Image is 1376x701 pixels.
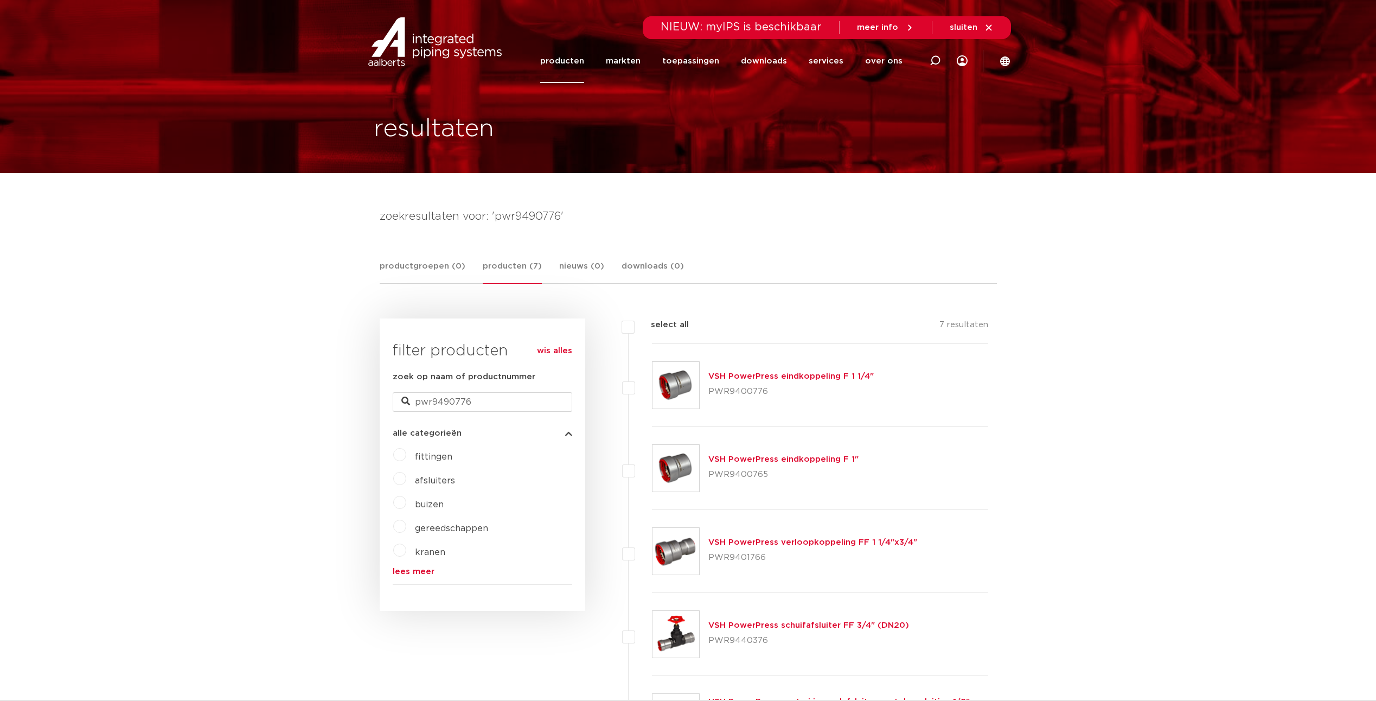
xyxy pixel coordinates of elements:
label: zoek op naam of productnummer [393,371,535,384]
a: VSH PowerPress eindkoppeling F 1 1/4" [708,372,874,380]
span: alle categorieën [393,429,462,437]
h4: zoekresultaten voor: 'pwr9490776' [380,208,997,225]
img: Thumbnail for VSH PowerPress eindkoppeling F 1" [652,445,699,492]
label: select all [635,318,689,332]
a: gereedschappen [415,524,488,533]
button: alle categorieën [393,429,572,437]
a: downloads (0) [622,260,684,283]
span: sluiten [950,23,977,31]
a: VSH PowerPress schuifafsluiter FF 3/4" (DN20) [708,621,909,629]
a: producten (7) [483,260,542,284]
h1: resultaten [374,112,494,146]
a: fittingen [415,453,452,461]
a: productgroepen (0) [380,260,465,283]
img: Thumbnail for VSH PowerPress eindkoppeling F 1 1/4" [652,362,699,409]
a: buizen [415,500,444,509]
input: zoeken [393,392,572,412]
a: services [809,39,843,83]
a: downloads [741,39,787,83]
a: nieuws (0) [559,260,604,283]
p: PWR9401766 [708,549,917,566]
p: 7 resultaten [939,318,988,335]
nav: Menu [540,39,903,83]
p: PWR9400776 [708,383,874,400]
a: meer info [857,23,914,33]
a: VSH PowerPress eindkoppeling F 1" [708,455,859,463]
a: VSH PowerPress verloopkoppeling FF 1 1/4"x3/4" [708,538,917,546]
a: over ons [865,39,903,83]
p: PWR9400765 [708,466,859,483]
a: producten [540,39,584,83]
a: afsluiters [415,476,455,485]
span: meer info [857,23,898,31]
a: lees meer [393,568,572,576]
span: NIEUW: myIPS is beschikbaar [661,22,822,33]
a: kranen [415,548,445,557]
div: my IPS [957,39,968,83]
img: Thumbnail for VSH PowerPress schuifafsluiter FF 3/4" (DN20) [652,611,699,658]
a: toepassingen [662,39,719,83]
a: sluiten [950,23,994,33]
a: wis alles [537,345,572,358]
img: Thumbnail for VSH PowerPress verloopkoppeling FF 1 1/4"x3/4" [652,528,699,575]
p: PWR9440376 [708,632,909,649]
h3: filter producten [393,340,572,362]
a: markten [606,39,641,83]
